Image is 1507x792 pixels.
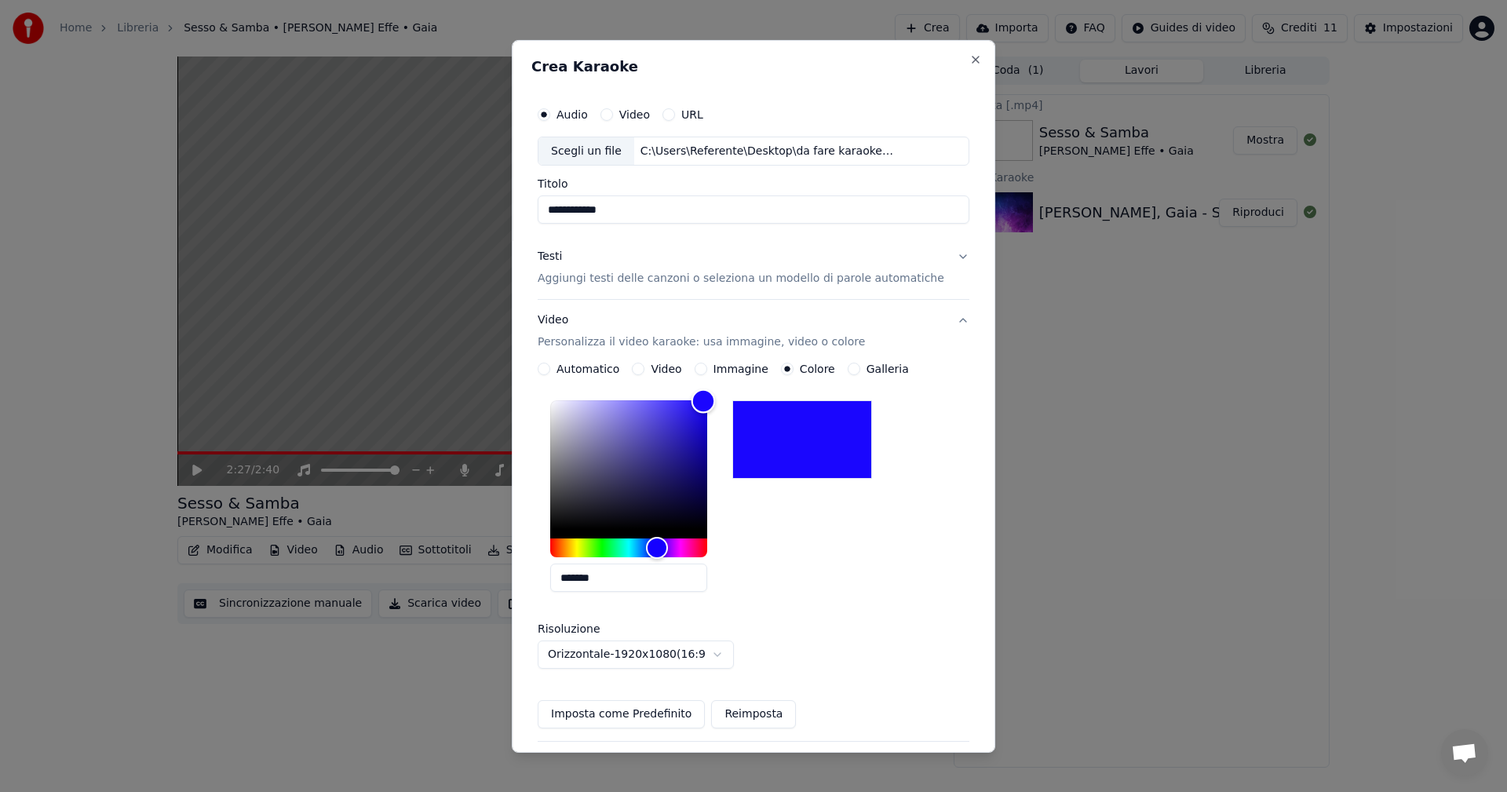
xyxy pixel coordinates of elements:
[538,742,969,783] button: Avanzato
[538,249,562,265] div: Testi
[711,700,796,728] button: Reimposta
[550,400,707,529] div: Color
[556,108,588,119] label: Audio
[800,363,835,374] label: Colore
[538,312,865,350] div: Video
[556,363,619,374] label: Automatico
[867,363,909,374] label: Galleria
[651,363,681,374] label: Video
[538,137,634,165] div: Scegli un file
[538,334,865,350] p: Personalizza il video karaoke: usa immagine, video o colore
[538,700,705,728] button: Imposta come Predefinito
[550,538,707,557] div: Hue
[531,59,976,73] h2: Crea Karaoke
[619,108,650,119] label: Video
[538,271,944,287] p: Aggiungi testi delle canzoni o seleziona un modello di parole automatiche
[538,178,969,189] label: Titolo
[713,363,768,374] label: Immagine
[538,623,695,634] label: Risoluzione
[681,108,703,119] label: URL
[634,143,901,159] div: C:\Users\Referente\Desktop\da fare karaoke\[PERSON_NAME] - 30°C short.mp3
[538,236,969,299] button: TestiAggiungi testi delle canzoni o seleziona un modello di parole automatiche
[538,363,969,741] div: VideoPersonalizza il video karaoke: usa immagine, video o colore
[538,300,969,363] button: VideoPersonalizza il video karaoke: usa immagine, video o colore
